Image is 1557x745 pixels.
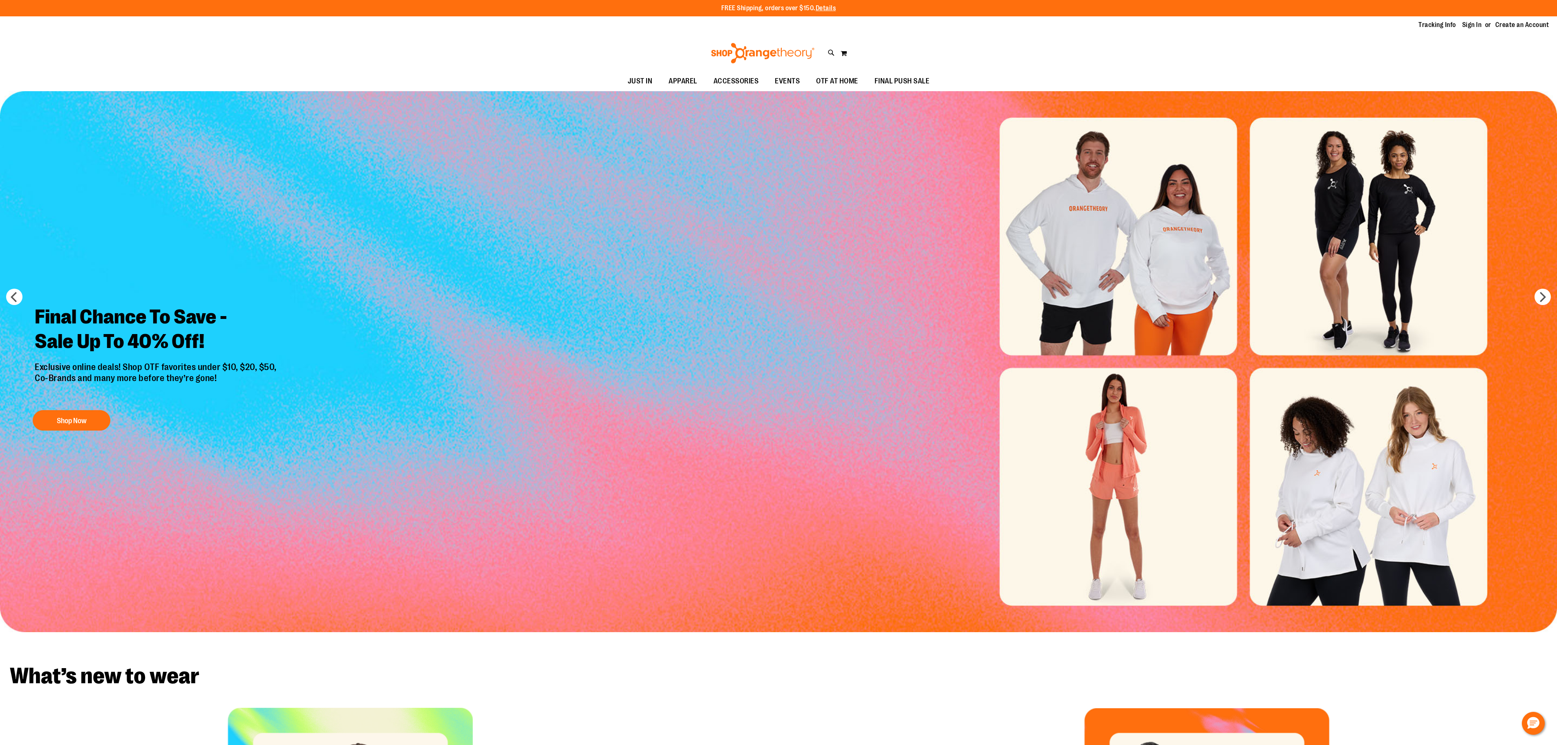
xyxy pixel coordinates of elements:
p: Exclusive online deals! Shop OTF favorites under $10, $20, $50, Co-Brands and many more before th... [29,362,285,402]
h2: What’s new to wear [10,665,1547,687]
button: prev [6,289,22,305]
a: Sign In [1462,20,1482,29]
span: OTF AT HOME [816,72,858,90]
button: Hello, have a question? Let’s chat. [1522,712,1545,735]
a: EVENTS [767,72,808,91]
a: FINAL PUSH SALE [866,72,938,91]
img: Shop Orangetheory [710,43,816,63]
h2: Final Chance To Save - Sale Up To 40% Off! [29,299,285,362]
span: FINAL PUSH SALE [875,72,930,90]
a: OTF AT HOME [808,72,866,91]
a: Tracking Info [1418,20,1456,29]
a: JUST IN [620,72,661,91]
a: Create an Account [1495,20,1549,29]
a: Final Chance To Save -Sale Up To 40% Off! Exclusive online deals! Shop OTF favorites under $10, $... [29,299,285,435]
p: FREE Shipping, orders over $150. [721,4,836,13]
button: next [1535,289,1551,305]
span: APPAREL [669,72,697,90]
span: JUST IN [628,72,653,90]
a: APPAREL [660,72,705,91]
a: Details [816,4,836,12]
button: Shop Now [33,410,110,431]
a: ACCESSORIES [705,72,767,91]
span: EVENTS [775,72,800,90]
span: ACCESSORIES [714,72,759,90]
